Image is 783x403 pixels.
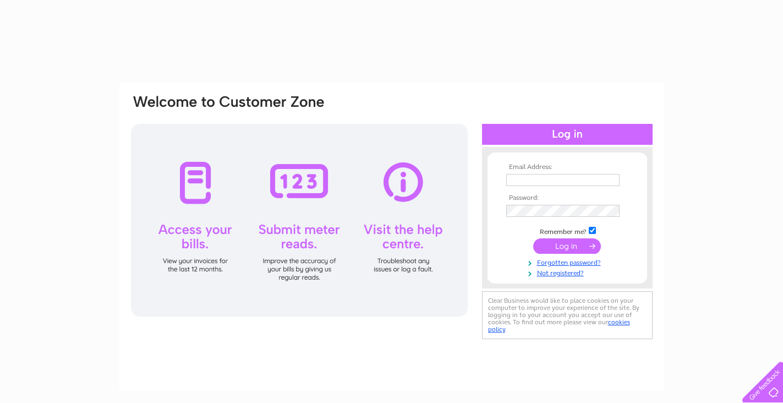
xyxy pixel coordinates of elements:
input: Submit [533,238,601,254]
a: Not registered? [506,267,631,277]
td: Remember me? [503,225,631,236]
th: Email Address: [503,164,631,171]
a: Forgotten password? [506,257,631,267]
a: cookies policy [488,318,630,333]
th: Password: [503,194,631,202]
div: Clear Business would like to place cookies on your computer to improve your experience of the sit... [482,291,653,339]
